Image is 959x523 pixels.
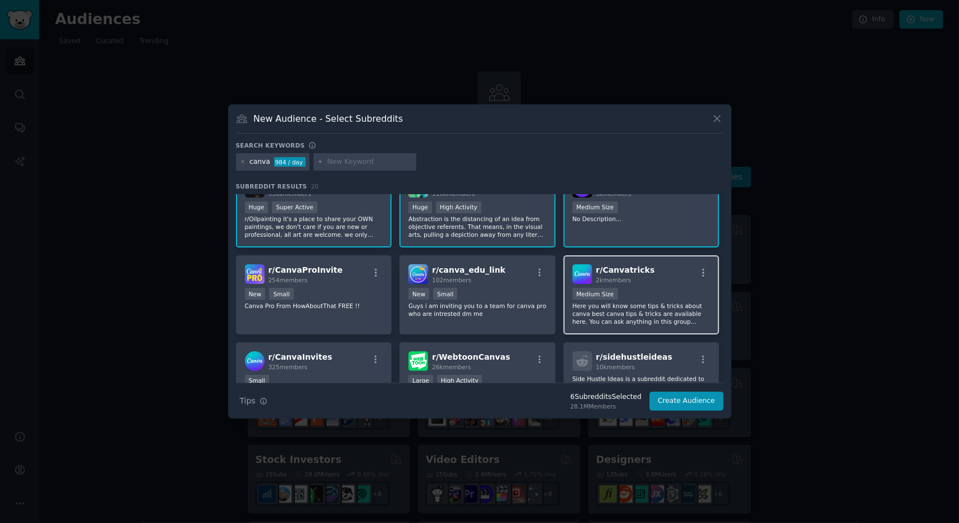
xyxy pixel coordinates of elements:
[432,364,471,370] span: 26k members
[408,288,429,300] div: New
[437,375,483,387] div: High Activity
[249,157,270,167] div: canva
[245,351,265,371] img: CanvaInvites
[245,375,269,387] div: Small
[269,288,293,300] div: Small
[572,215,711,223] p: No Description...
[570,402,642,410] div: 28.1M Members
[245,201,269,213] div: Huge
[572,375,711,398] p: Side Hustle Ideas is a subreddit dedicated to finding and creating profitable and unique Money ma...
[245,288,266,300] div: New
[432,277,471,283] span: 102 members
[245,215,383,238] p: r/Oilpainting it's a place to share your OWN paintings, we don't care if you are new or professio...
[433,288,457,300] div: Small
[570,392,642,402] div: 6 Subreddit s Selected
[596,352,672,361] span: r/ sidehustleideas
[572,302,711,325] p: Here you will know some tips & tricks about canva best canva tips & tricks are available here. Yo...
[272,201,317,213] div: Super Active
[269,352,333,361] span: r/ CanvaInvites
[269,277,308,283] span: 254 members
[240,395,256,407] span: Tips
[649,392,724,411] button: Create Audience
[245,264,265,284] img: CanvaProInvite
[432,265,506,274] span: r/ canva_edu_link
[327,157,412,167] input: New Keyword
[408,302,547,318] p: Guys i am inviting you to a team for canva pro who are intrested dm me
[408,201,432,213] div: Huge
[572,201,618,213] div: Medium Size
[245,302,383,310] p: Canva Pro From HowAboutThat FREE !!
[572,264,592,284] img: Canvatricks
[408,351,428,371] img: WebtoonCanvas
[253,113,403,125] h3: New Audience - Select Subreddits
[596,277,631,283] span: 2k members
[269,265,343,274] span: r/ CanvaProInvite
[236,391,271,411] button: Tips
[596,265,655,274] span: r/ Canvatricks
[408,375,433,387] div: Large
[236,182,307,190] span: Subreddit Results
[596,364,635,370] span: 10k members
[432,352,510,361] span: r/ WebtoonCanvas
[236,141,305,149] h3: Search keywords
[572,288,618,300] div: Medium Size
[436,201,481,213] div: High Activity
[311,183,319,190] span: 20
[408,215,547,238] p: Abstraction is the distancing of an idea from objective referents. That means, in the visual arts...
[274,157,306,167] div: 984 / day
[269,364,308,370] span: 325 members
[408,264,428,284] img: canva_edu_link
